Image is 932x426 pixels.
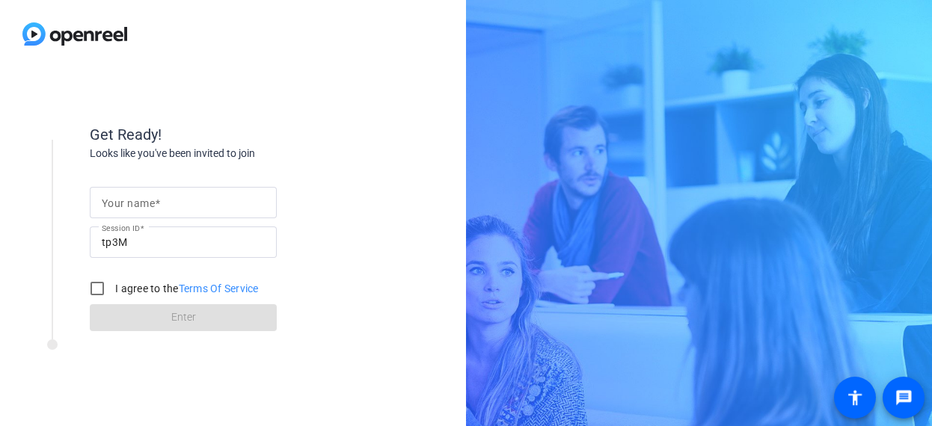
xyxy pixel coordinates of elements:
[90,146,389,161] div: Looks like you've been invited to join
[895,389,913,407] mat-icon: message
[112,281,259,296] label: I agree to the
[102,197,155,209] mat-label: Your name
[846,389,864,407] mat-icon: accessibility
[102,223,140,232] mat-label: Session ID
[90,123,389,146] div: Get Ready!
[179,283,259,294] a: Terms Of Service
